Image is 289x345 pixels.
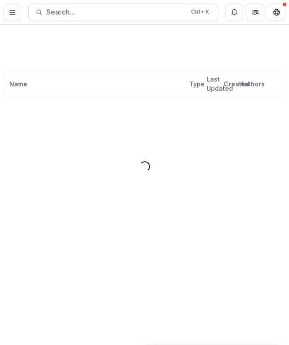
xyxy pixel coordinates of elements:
button: Partners [247,4,264,21]
button: Toggle Menu [4,4,21,21]
button: Notifications [225,4,243,21]
span: Name [9,79,27,89]
button: Get Help [268,4,285,21]
div: Ctrl + K [189,7,211,17]
span: Authors [240,79,265,89]
span: Type [189,79,205,89]
span: Last Updated [206,74,233,93]
button: Search... [28,4,218,21]
span: Search... [46,8,186,16]
span: Created [224,79,249,89]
